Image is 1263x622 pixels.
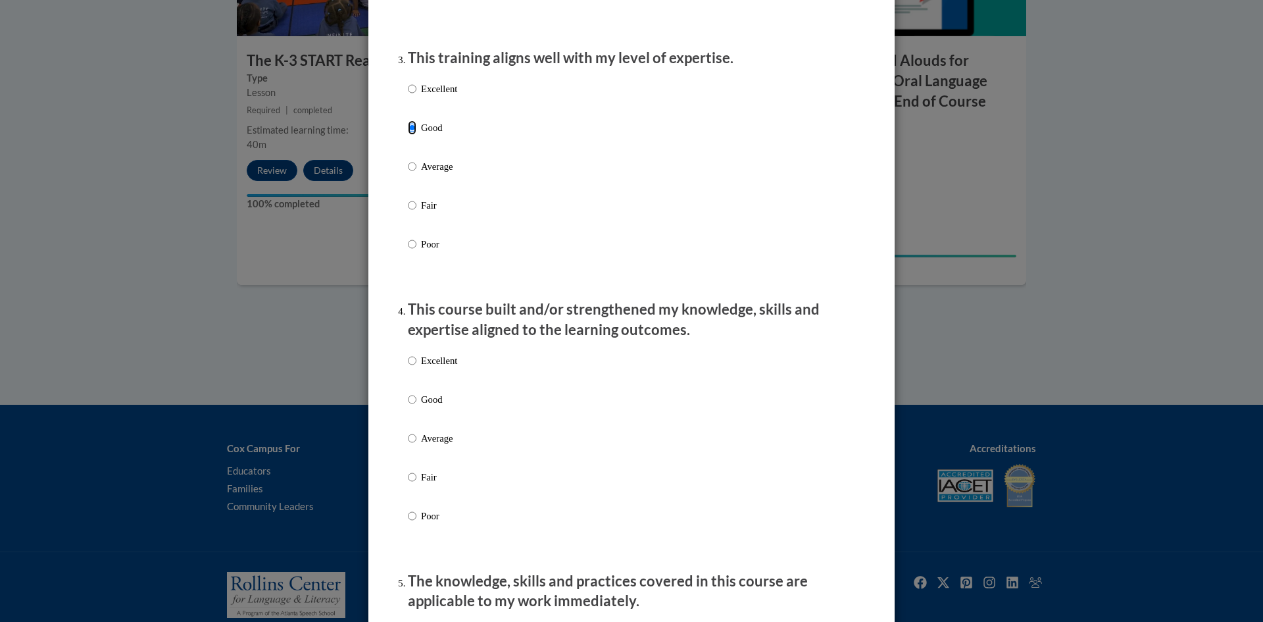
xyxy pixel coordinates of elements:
[421,509,457,523] p: Poor
[421,431,457,446] p: Average
[421,470,457,484] p: Fair
[408,470,416,484] input: Fair
[408,120,416,135] input: Good
[421,159,457,174] p: Average
[408,571,855,612] p: The knowledge, skills and practices covered in this course are applicable to my work immediately.
[408,82,416,96] input: Excellent
[408,392,416,407] input: Good
[408,299,855,340] p: This course built and/or strengthened my knowledge, skills and expertise aligned to the learning ...
[408,198,416,213] input: Fair
[421,353,457,368] p: Excellent
[408,509,416,523] input: Poor
[421,198,457,213] p: Fair
[408,159,416,174] input: Average
[421,82,457,96] p: Excellent
[408,237,416,251] input: Poor
[408,353,416,368] input: Excellent
[408,431,416,446] input: Average
[421,392,457,407] p: Good
[421,237,457,251] p: Poor
[408,48,855,68] p: This training aligns well with my level of expertise.
[421,120,457,135] p: Good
